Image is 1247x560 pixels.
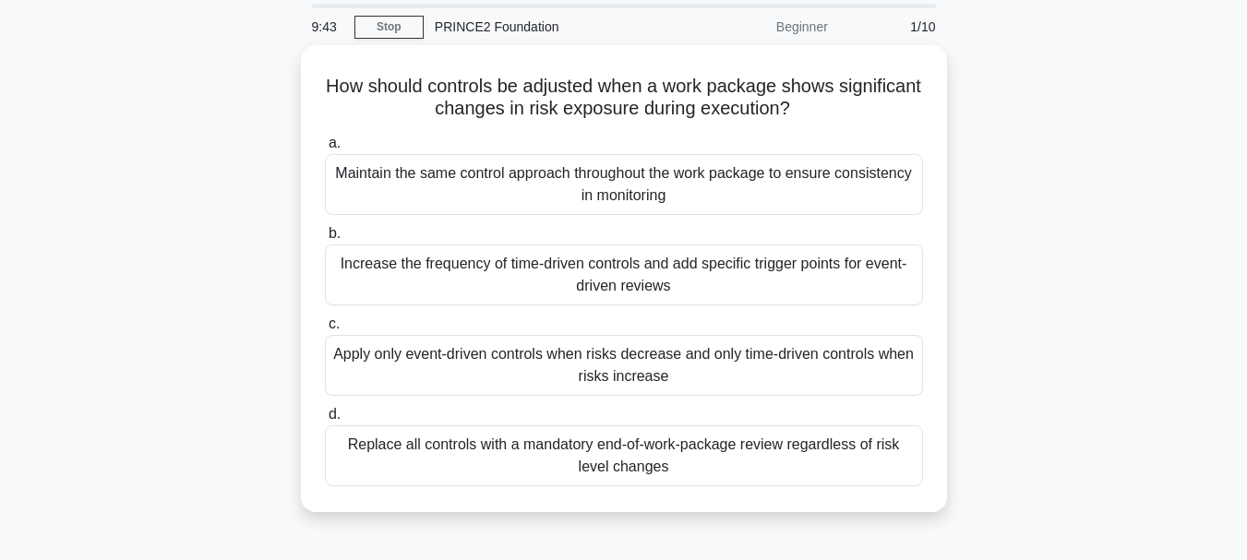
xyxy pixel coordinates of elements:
[329,225,341,241] span: b.
[329,135,341,150] span: a.
[677,8,839,45] div: Beginner
[325,335,923,396] div: Apply only event-driven controls when risks decrease and only time-driven controls when risks inc...
[839,8,947,45] div: 1/10
[329,406,341,422] span: d.
[301,8,354,45] div: 9:43
[325,244,923,305] div: Increase the frequency of time-driven controls and add specific trigger points for event-driven r...
[325,154,923,215] div: Maintain the same control approach throughout the work package to ensure consistency in monitoring
[354,16,424,39] a: Stop
[323,75,925,121] h5: How should controls be adjusted when a work package shows significant changes in risk exposure du...
[329,316,340,331] span: c.
[424,8,677,45] div: PRINCE2 Foundation
[325,425,923,486] div: Replace all controls with a mandatory end-of-work-package review regardless of risk level changes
